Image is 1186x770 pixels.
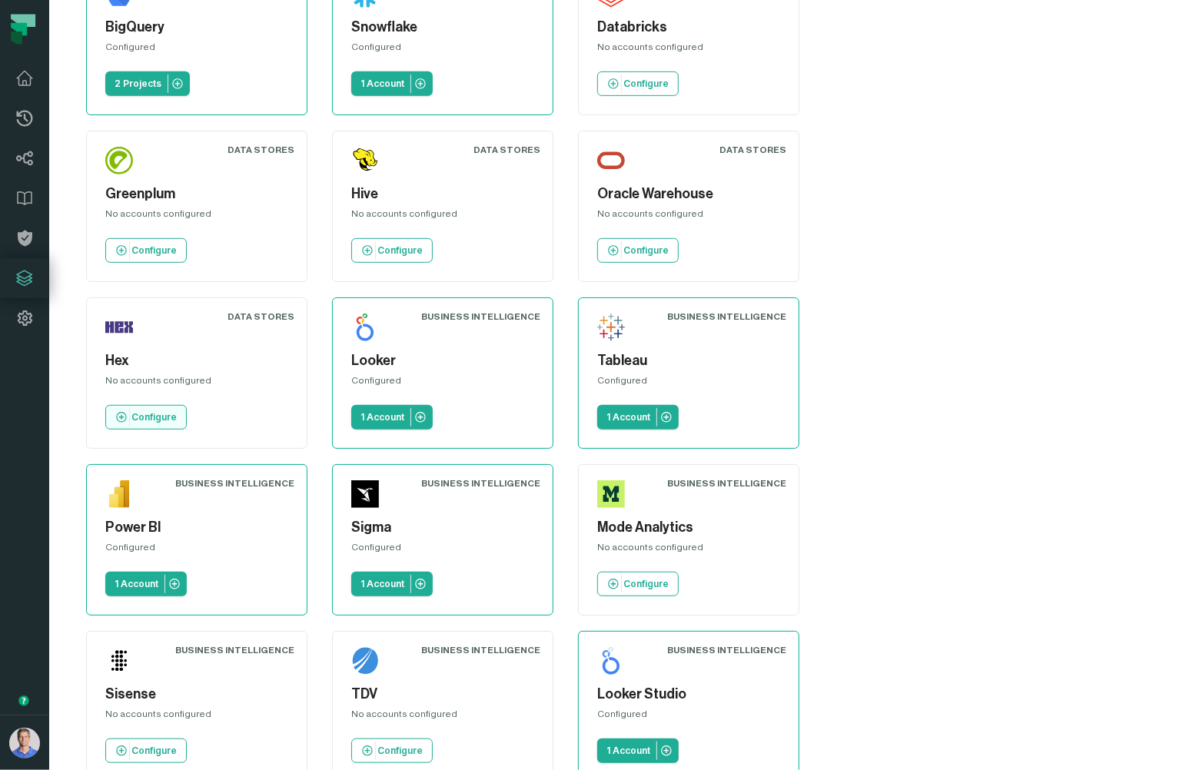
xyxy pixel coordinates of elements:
div: Business Intelligence [667,644,786,656]
p: Configure [131,745,177,757]
a: 1 Account [597,405,679,430]
div: Data Stores [228,144,294,156]
img: avatar of Barak Forgoun [9,728,40,758]
p: Configure [377,244,423,257]
a: Configure [597,238,679,263]
img: Oracle Warehouse [597,147,625,174]
div: No accounts configured [351,207,534,226]
h5: Power BI [105,517,288,538]
p: Configure [131,411,177,423]
div: Data Stores [719,144,786,156]
div: Business Intelligence [175,477,294,490]
img: Looker [351,314,379,341]
div: No accounts configured [351,708,534,726]
h5: Hive [351,184,534,204]
div: Configured [105,41,288,59]
p: 1 Account [360,578,404,590]
h5: Greenplum [105,184,288,204]
p: Configure [377,745,423,757]
a: Configure [351,738,433,763]
div: Business Intelligence [421,477,540,490]
h5: Looker Studio [597,684,780,705]
img: Power BI [105,480,133,508]
img: Greenplum [105,147,133,174]
p: 1 Account [115,578,158,590]
a: Configure [105,405,187,430]
a: 1 Account [597,738,679,763]
a: 1 Account [105,572,187,596]
div: Tooltip anchor [17,694,31,708]
h5: Sigma [351,517,534,538]
img: Hex [105,314,133,341]
p: 1 Account [606,745,650,757]
div: Data Stores [473,144,540,156]
div: No accounts configured [105,708,288,726]
div: Business Intelligence [175,644,294,656]
div: No accounts configured [597,41,780,59]
h5: Tableau [597,350,780,371]
div: Business Intelligence [667,477,786,490]
div: Business Intelligence [421,310,540,323]
h5: Databricks [597,17,780,38]
img: Tableau [597,314,625,341]
p: 1 Account [606,411,650,423]
p: 1 Account [360,411,404,423]
div: Configured [597,708,780,726]
div: No accounts configured [597,541,780,559]
p: Configure [623,578,669,590]
div: Data Stores [228,310,294,323]
div: Business Intelligence [421,644,540,656]
img: Hive [351,147,379,174]
img: Mode Analytics [597,480,625,508]
img: TDV [351,647,379,675]
p: 1 Account [360,78,404,90]
h5: Sisense [105,684,288,705]
a: Configure [597,71,679,96]
p: Configure [623,244,669,257]
h5: Looker [351,350,534,371]
a: Configure [597,572,679,596]
h5: BigQuery [105,17,288,38]
p: Configure [623,78,669,90]
div: No accounts configured [105,207,288,226]
a: 1 Account [351,572,433,596]
div: No accounts configured [597,207,780,226]
div: Configured [351,541,534,559]
div: Configured [351,374,534,393]
a: 1 Account [351,71,433,96]
h5: Oracle Warehouse [597,184,780,204]
a: 1 Account [351,405,433,430]
img: Sisense [105,647,133,675]
a: 2 Projects [105,71,190,96]
a: Configure [105,238,187,263]
h5: Hex [105,350,288,371]
p: Configure [131,244,177,257]
a: Configure [351,238,433,263]
p: 2 Projects [115,78,161,90]
img: Looker Studio [597,647,625,675]
img: Sigma [351,480,379,508]
div: Configured [351,41,534,59]
div: Configured [597,374,780,393]
h5: Mode Analytics [597,517,780,538]
h5: Snowflake [351,17,534,38]
a: Configure [105,738,187,763]
div: Configured [105,541,288,559]
h5: TDV [351,684,534,705]
div: No accounts configured [105,374,288,393]
div: Business Intelligence [667,310,786,323]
